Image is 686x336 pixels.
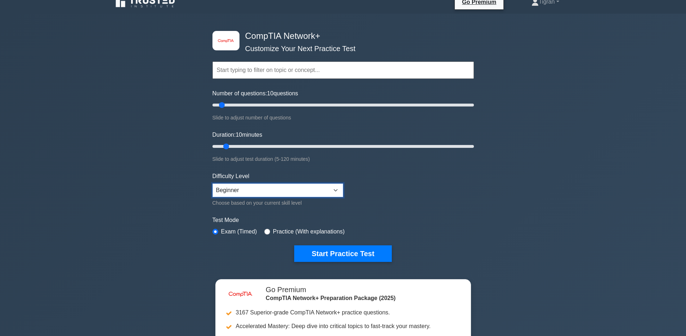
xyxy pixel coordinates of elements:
[236,132,242,138] span: 10
[267,90,274,96] span: 10
[212,113,474,122] div: Slide to adjust number of questions
[212,131,263,139] label: Duration: minutes
[212,199,343,207] div: Choose based on your current skill level
[273,227,345,236] label: Practice (With explanations)
[212,89,298,98] label: Number of questions: questions
[212,216,474,224] label: Test Mode
[242,31,439,41] h4: CompTIA Network+
[212,172,250,181] label: Difficulty Level
[294,245,391,262] button: Start Practice Test
[212,62,474,79] input: Start typing to filter on topic or concept...
[221,227,257,236] label: Exam (Timed)
[212,155,474,163] div: Slide to adjust test duration (5-120 minutes)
